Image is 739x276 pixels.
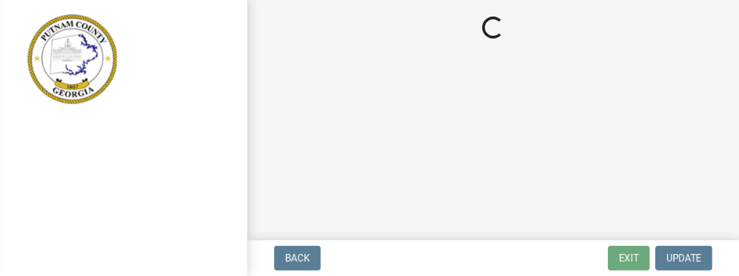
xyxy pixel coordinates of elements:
[274,246,321,270] button: Back
[608,246,650,270] button: Exit
[666,253,701,264] span: Update
[285,253,310,264] span: Back
[655,246,712,270] button: Update
[27,14,117,104] img: Putnam County, Georgia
